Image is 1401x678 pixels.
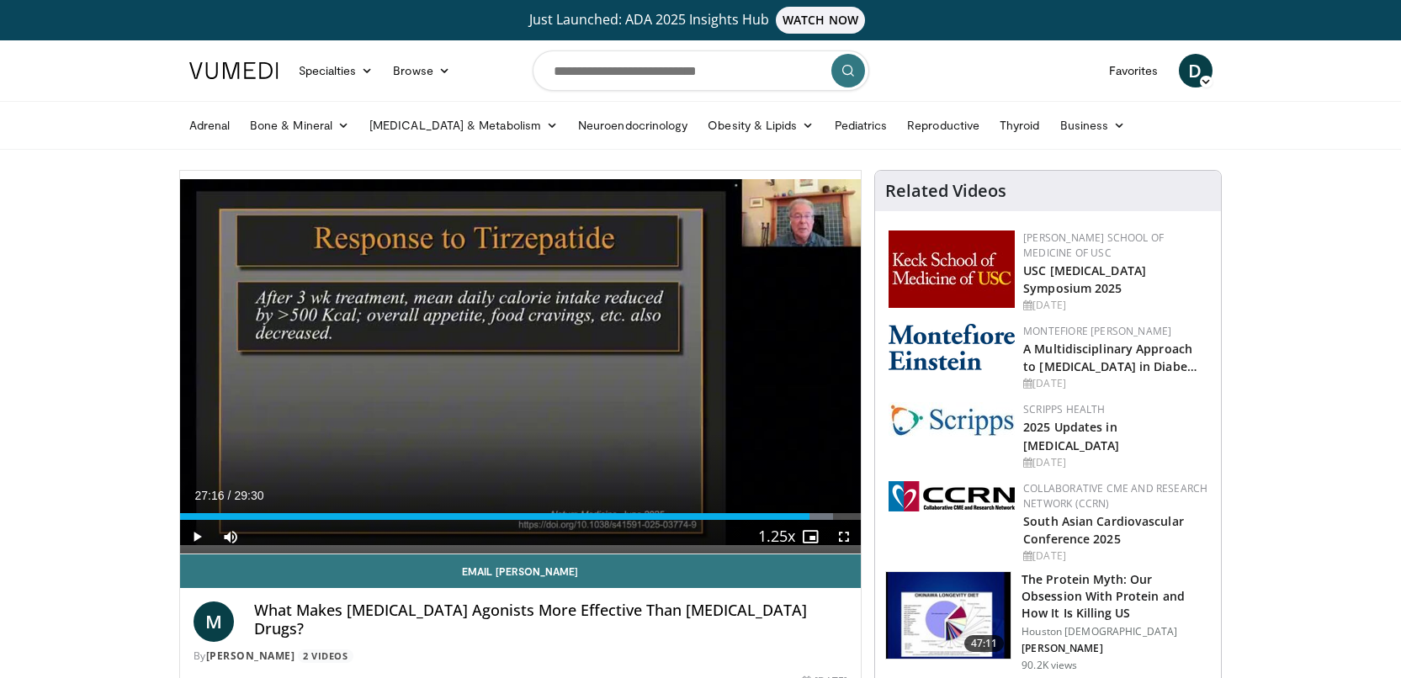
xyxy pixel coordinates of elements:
[180,513,862,520] div: Progress Bar
[793,520,827,554] button: Disable picture-in-picture mode
[192,7,1210,34] a: Just Launched: ADA 2025 Insights HubWATCH NOW
[1022,625,1211,638] p: Houston [DEMOGRAPHIC_DATA]
[1023,419,1119,453] a: 2025 Updates in [MEDICAL_DATA]
[383,54,460,87] a: Browse
[889,230,1015,308] img: 7b941f1f-d101-407a-8bfa-07bd47db01ba.png.150x105_q85_autocrop_double_scale_upscale_version-0.2.jpg
[1179,54,1213,87] a: D
[1023,513,1184,547] a: South Asian Cardiovascular Conference 2025
[1023,298,1207,313] div: [DATE]
[298,649,353,664] a: 2 Videos
[1023,548,1207,564] div: [DATE]
[1023,376,1207,391] div: [DATE]
[1050,109,1136,142] a: Business
[825,109,898,142] a: Pediatrics
[533,50,869,91] input: Search topics, interventions
[206,649,295,663] a: [PERSON_NAME]
[889,481,1015,511] img: a04ee3ba-8487-4636-b0fb-5e8d268f3737.png.150x105_q85_autocrop_double_scale_upscale_version-0.2.png
[194,601,234,642] a: M
[1023,402,1105,416] a: Scripps Health
[964,635,1005,652] span: 47:11
[289,54,384,87] a: Specialties
[180,520,214,554] button: Play
[1023,455,1207,470] div: [DATE]
[1023,262,1146,296] a: USC [MEDICAL_DATA] Symposium 2025
[568,109,698,142] a: Neuroendocrinology
[1022,659,1077,672] p: 90.2K views
[254,601,848,638] h4: What Makes [MEDICAL_DATA] Agonists More Effective Than [MEDICAL_DATA] Drugs?
[359,109,568,142] a: [MEDICAL_DATA] & Metabolism
[1023,324,1171,338] a: Montefiore [PERSON_NAME]
[886,572,1011,659] img: b7b8b05e-5021-418b-a89a-60a270e7cf82.150x105_q85_crop-smart_upscale.jpg
[179,109,241,142] a: Adrenal
[228,489,231,502] span: /
[195,489,225,502] span: 27:16
[776,7,865,34] span: WATCH NOW
[827,520,861,554] button: Fullscreen
[1099,54,1169,87] a: Favorites
[889,402,1015,437] img: c9f2b0b7-b02a-4276-a72a-b0cbb4230bc1.jpg.150x105_q85_autocrop_double_scale_upscale_version-0.2.jpg
[889,324,1015,370] img: b0142b4c-93a1-4b58-8f91-5265c282693c.png.150x105_q85_autocrop_double_scale_upscale_version-0.2.png
[1022,571,1211,622] h3: The Protein Myth: Our Obsession With Protein and How It Is Killing US
[885,181,1006,201] h4: Related Videos
[194,649,848,664] div: By
[234,489,263,502] span: 29:30
[885,571,1211,672] a: 47:11 The Protein Myth: Our Obsession With Protein and How It Is Killing US Houston [DEMOGRAPHIC_...
[760,520,793,554] button: Playback Rate
[1022,642,1211,655] p: [PERSON_NAME]
[1023,230,1164,260] a: [PERSON_NAME] School of Medicine of USC
[698,109,824,142] a: Obesity & Lipids
[214,520,247,554] button: Mute
[189,62,279,79] img: VuMedi Logo
[990,109,1050,142] a: Thyroid
[1023,481,1207,511] a: Collaborative CME and Research Network (CCRN)
[180,554,862,588] a: Email [PERSON_NAME]
[1023,341,1197,374] a: A Multidisciplinary Approach to [MEDICAL_DATA] in Diabe…
[240,109,359,142] a: Bone & Mineral
[897,109,990,142] a: Reproductive
[180,171,862,554] video-js: Video Player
